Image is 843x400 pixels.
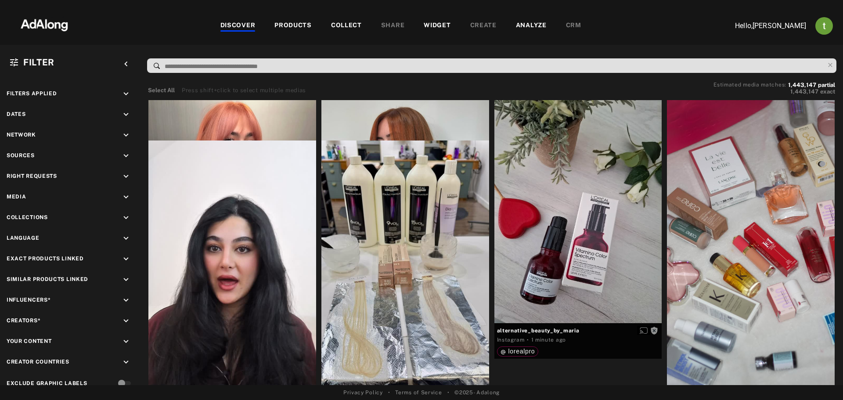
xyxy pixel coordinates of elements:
div: PRODUCTS [274,21,312,31]
i: keyboard_arrow_down [121,130,131,140]
span: Creators* [7,317,40,324]
button: Select All [148,86,175,95]
div: WIDGET [424,21,450,31]
span: Network [7,132,36,138]
div: COLLECT [331,21,362,31]
i: keyboard_arrow_down [121,254,131,264]
i: keyboard_arrow_down [121,213,131,223]
button: Enable diffusion on this media [637,326,650,335]
div: Exclude Graphic Labels [7,379,87,387]
i: keyboard_arrow_down [121,192,131,202]
span: · [527,336,529,343]
div: DISCOVER [220,21,256,31]
i: keyboard_arrow_down [121,110,131,119]
span: • [388,389,390,396]
div: CRM [566,21,581,31]
div: ANALYZE [516,21,547,31]
div: Press shift+click to select multiple medias [182,86,306,95]
i: keyboard_arrow_down [121,295,131,305]
span: Rights not requested [650,327,658,333]
span: 1,443,147 [788,82,816,88]
img: 63233d7d88ed69de3c212112c67096b6.png [6,11,83,37]
a: Terms of Service [395,389,442,396]
a: Privacy Policy [343,389,383,396]
button: 1,443,147exact [713,87,835,96]
i: keyboard_arrow_down [121,275,131,285]
span: Filter [23,57,54,68]
p: Hello, [PERSON_NAME] [718,21,806,31]
span: Creator Countries [7,359,69,365]
i: keyboard_arrow_down [121,89,131,99]
span: • [447,389,450,396]
span: Your Content [7,338,51,344]
i: keyboard_arrow_down [121,337,131,346]
span: Dates [7,111,26,117]
i: keyboard_arrow_down [121,316,131,326]
span: Influencers* [7,297,50,303]
time: 2025-10-10T13:04:09.000Z [531,337,566,343]
i: keyboard_arrow_down [121,357,131,367]
span: Language [7,235,40,241]
span: Right Requests [7,173,57,179]
span: lorealpro [508,348,535,355]
i: keyboard_arrow_down [121,151,131,161]
span: Sources [7,152,35,159]
span: Estimated media matches: [713,82,786,88]
span: Exact Products Linked [7,256,84,262]
button: Account settings [813,15,835,37]
span: Filters applied [7,90,57,97]
div: Instagram [497,336,525,344]
div: SHARE [381,21,405,31]
div: CREATE [470,21,497,31]
span: alternative_beauty_by_maria [497,327,659,335]
i: keyboard_arrow_down [121,172,131,181]
i: keyboard_arrow_left [121,59,131,69]
span: Similar Products Linked [7,276,88,282]
button: 1,443,147partial [788,83,835,87]
span: Media [7,194,26,200]
img: ACg8ocJj1Mp6hOb8A41jL1uwSMxz7God0ICt0FEFk954meAQ=s96-c [815,17,833,35]
span: Collections [7,214,48,220]
span: 1,443,147 [790,88,818,95]
i: keyboard_arrow_down [121,234,131,243]
span: © 2025 - Adalong [454,389,500,396]
div: lorealpro [501,348,535,354]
